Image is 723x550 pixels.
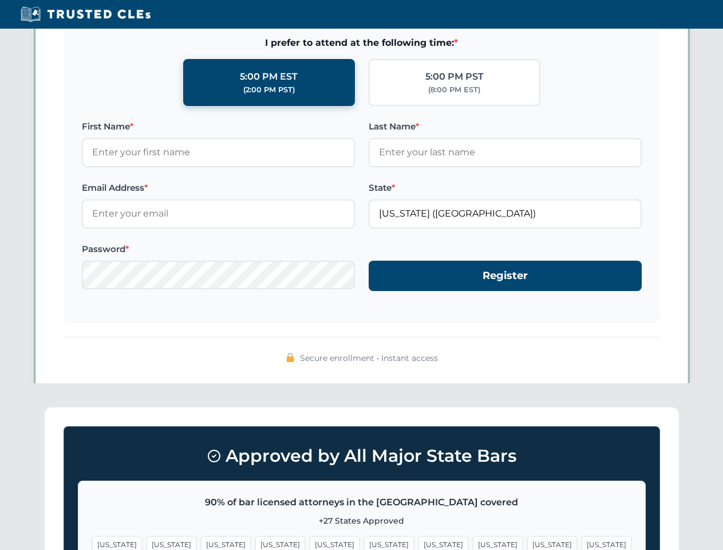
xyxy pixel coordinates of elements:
[425,69,484,84] div: 5:00 PM PST
[243,84,295,96] div: (2:00 PM PST)
[82,199,355,228] input: Enter your email
[78,441,646,472] h3: Approved by All Major State Bars
[82,181,355,195] label: Email Address
[240,69,298,84] div: 5:00 PM EST
[369,199,642,228] input: Florida (FL)
[92,514,631,527] p: +27 States Approved
[286,353,295,362] img: 🔒
[82,120,355,133] label: First Name
[300,352,438,364] span: Secure enrollment • Instant access
[82,138,355,167] input: Enter your first name
[369,120,642,133] label: Last Name
[369,138,642,167] input: Enter your last name
[369,181,642,195] label: State
[17,6,154,23] img: Trusted CLEs
[82,36,642,50] span: I prefer to attend at the following time:
[82,242,355,256] label: Password
[92,495,631,510] p: 90% of bar licensed attorneys in the [GEOGRAPHIC_DATA] covered
[369,261,642,291] button: Register
[428,84,480,96] div: (8:00 PM EST)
